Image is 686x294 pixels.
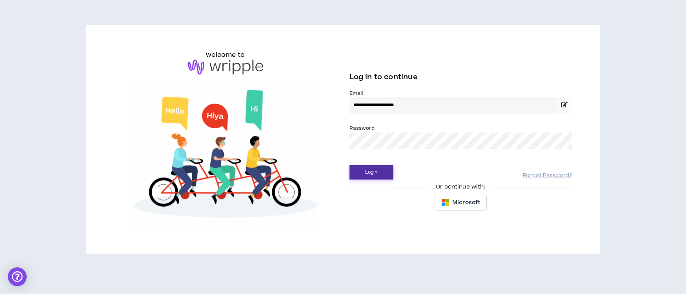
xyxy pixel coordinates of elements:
[349,72,418,82] span: Log in to continue
[8,267,27,286] div: Open Intercom Messenger
[430,183,491,191] span: Or continue with:
[435,195,487,211] button: Microsoft
[206,50,245,60] h6: welcome to
[523,172,572,180] a: Forgot Password?
[349,125,375,132] label: Password
[349,165,393,180] button: Login
[114,82,337,229] img: Welcome to Wripple
[349,90,572,97] label: Email
[452,198,480,207] span: Microsoft
[188,60,263,74] img: logo-brand.png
